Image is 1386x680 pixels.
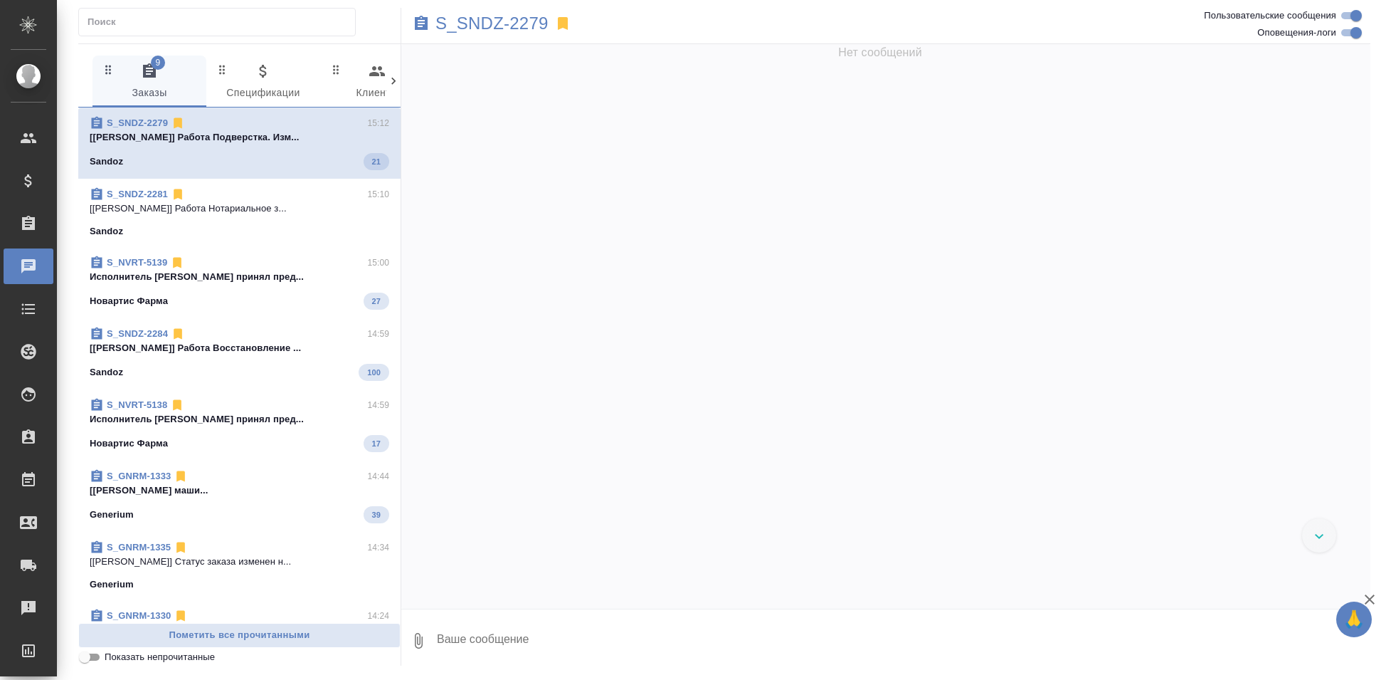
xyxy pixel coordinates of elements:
p: Sandoz [90,365,123,380]
svg: Отписаться [174,540,188,555]
p: 14:24 [367,609,389,623]
span: 9 [151,56,165,70]
svg: Отписаться [174,469,188,483]
div: S_GNRM-133514:34[[PERSON_NAME]] Статус заказа изменен н...Generium [78,532,401,600]
span: Клиенты [329,63,425,102]
a: S_NVRT-5138 [107,399,167,410]
a: S_SNDZ-2279 [435,16,549,31]
a: S_SNDZ-2279 [107,117,168,128]
svg: Отписаться [170,398,184,412]
p: Новартис Фарма [90,294,168,308]
a: S_GNRM-1335 [107,542,171,553]
span: Нет сообщений [838,44,922,61]
p: 14:34 [367,540,389,555]
p: 15:12 [367,116,389,130]
span: Показать непрочитанные [105,650,215,664]
p: Generium [90,508,134,522]
p: 14:59 [367,398,389,412]
p: Исполнитель [PERSON_NAME] принял пред... [90,412,389,427]
div: S_SNDZ-228115:10[[PERSON_NAME]] Работа Нотариальное з...Sandoz [78,179,401,247]
p: [[PERSON_NAME]] Статус заказа изменен н... [90,555,389,569]
span: Пользовательские сообщения [1204,9,1336,23]
p: Sandoz [90,224,123,239]
span: 17 [364,436,389,451]
input: Поиск [88,12,355,32]
p: [[PERSON_NAME]] Работа Нотариальное з... [90,202,389,216]
svg: Отписаться [171,327,185,341]
div: S_NVRT-513915:00Исполнитель [PERSON_NAME] принял пред...Новартис Фарма27 [78,247,401,318]
p: Исполнитель [PERSON_NAME] принял пред... [90,270,389,284]
p: [[PERSON_NAME]] Работа Восстановление ... [90,341,389,355]
span: 🙏 [1342,605,1366,634]
div: S_NVRT-513814:59Исполнитель [PERSON_NAME] принял пред...Новартис Фарма17 [78,389,401,461]
div: S_SNDZ-228414:59[[PERSON_NAME]] Работа Восстановление ...Sandoz100 [78,318,401,389]
span: Заказы [101,63,198,102]
p: 15:10 [367,187,389,202]
span: 27 [364,294,389,308]
div: S_SNDZ-227915:12[[PERSON_NAME]] Работа Подверстка. Изм...Sandoz21 [78,108,401,179]
svg: Зажми и перетащи, чтобы поменять порядок вкладок [102,63,115,76]
div: S_GNRM-133314:44[[PERSON_NAME] маши...Generium39 [78,461,401,532]
p: 14:59 [367,327,389,341]
div: S_GNRM-133014:24готовоGenerium44 [78,600,401,671]
span: 39 [364,508,389,522]
a: S_SNDZ-2284 [107,328,168,339]
p: 15:00 [367,256,389,270]
p: Sandoz [90,155,123,169]
p: 14:44 [367,469,389,483]
button: 🙏 [1336,602,1372,637]
p: Новартис Фарма [90,436,168,451]
svg: Отписаться [171,187,185,202]
svg: Отписаться [174,609,188,623]
a: S_GNRM-1330 [107,610,171,621]
p: [[PERSON_NAME]] Работа Подверстка. Изм... [90,130,389,145]
svg: Зажми и перетащи, чтобы поменять порядок вкладок [216,63,229,76]
a: S_GNRM-1333 [107,471,171,481]
span: 100 [359,365,389,380]
a: S_SNDZ-2281 [107,189,168,199]
a: S_NVRT-5139 [107,257,167,268]
span: 21 [364,155,389,169]
button: Пометить все прочитанными [78,623,401,648]
span: Пометить все прочитанными [86,627,393,644]
svg: Отписаться [170,256,184,270]
p: Generium [90,577,134,592]
svg: Зажми и перетащи, чтобы поменять порядок вкладок [329,63,343,76]
svg: Отписаться [171,116,185,130]
p: [[PERSON_NAME] маши... [90,483,389,498]
span: Спецификации [215,63,312,102]
span: Оповещения-логи [1257,26,1336,40]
